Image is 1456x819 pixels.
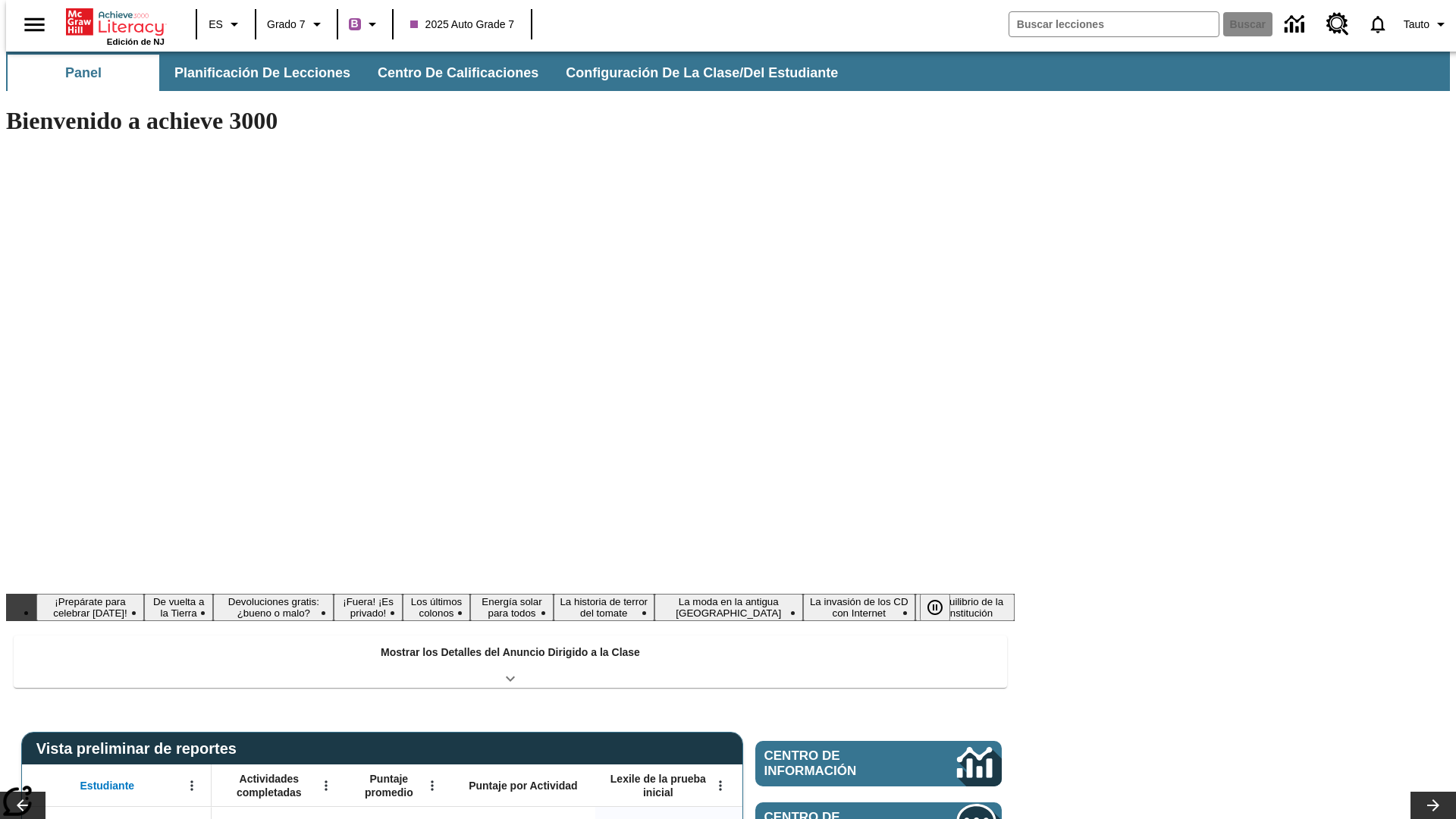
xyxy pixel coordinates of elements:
span: Lexile de la prueba inicial [603,772,714,799]
button: Diapositiva 2 De vuelta a la Tierra [144,594,213,621]
button: Panel [8,55,159,91]
div: Subbarra de navegación [6,52,1450,91]
button: Abrir menú [709,774,732,797]
button: Planificación de lecciones [162,55,362,91]
button: Diapositiva 6 Energía solar para todos [470,594,553,621]
input: Buscar campo [1009,12,1219,36]
button: Grado: Grado 7, Elige un grado [261,11,332,38]
span: Vista preliminar de reportes [36,740,244,758]
div: Portada [66,5,165,46]
span: Edición de NJ [107,37,165,46]
span: B [351,14,359,33]
a: Centro de recursos, Se abrirá en una pestaña nueva. [1317,4,1358,45]
button: Diapositiva 9 La invasión de los CD con Internet [803,594,915,621]
button: Boost El color de la clase es morado/púrpura. Cambiar el color de la clase. [343,11,388,38]
div: Pausar [920,594,965,621]
span: Puntaje promedio [353,772,425,799]
span: 2025 Auto Grade 7 [410,17,515,33]
button: Configuración de la clase/del estudiante [554,55,850,91]
button: Centro de calificaciones [366,55,551,91]
button: Diapositiva 4 ¡Fuera! ¡Es privado! [334,594,402,621]
button: Perfil/Configuración [1398,11,1456,38]
a: Centro de información [755,741,1002,786]
span: Estudiante [80,779,135,792]
button: Diapositiva 5 Los últimos colonos [403,594,471,621]
button: Diapositiva 3 Devoluciones gratis: ¿bueno o malo? [213,594,334,621]
span: Grado 7 [267,17,306,33]
div: Mostrar los Detalles del Anuncio Dirigido a la Clase [14,635,1007,688]
button: Abrir el menú lateral [12,2,57,47]
button: Carrusel de lecciones, seguir [1410,792,1456,819]
a: Notificaciones [1358,5,1398,44]
button: Pausar [920,594,950,621]
span: Tauto [1404,17,1429,33]
button: Lenguaje: ES, Selecciona un idioma [202,11,250,38]
button: Diapositiva 8 La moda en la antigua Roma [654,594,803,621]
button: Abrir menú [421,774,444,797]
button: Diapositiva 1 ¡Prepárate para celebrar Juneteenth! [36,594,144,621]
p: Mostrar los Detalles del Anuncio Dirigido a la Clase [381,645,640,661]
button: Abrir menú [180,774,203,797]
div: Subbarra de navegación [6,55,852,91]
a: Centro de información [1276,4,1317,45]
h1: Bienvenido a achieve 3000 [6,107,1015,135]
span: Actividades completadas [219,772,319,799]
button: Diapositiva 10 El equilibrio de la Constitución [915,594,1015,621]
span: Puntaje por Actividad [469,779,577,792]
a: Portada [66,7,165,37]
button: Diapositiva 7 La historia de terror del tomate [554,594,654,621]
span: Centro de información [764,748,906,779]
button: Abrir menú [315,774,337,797]
span: ES [209,17,223,33]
